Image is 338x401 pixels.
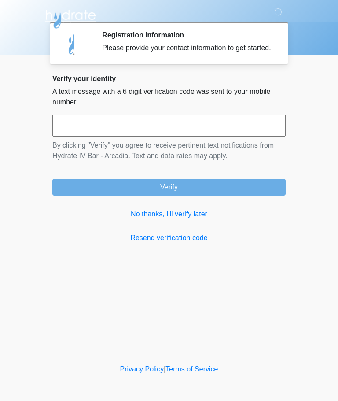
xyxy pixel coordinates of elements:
a: | [164,365,165,373]
h2: Verify your identity [52,74,286,83]
img: Agent Avatar [59,31,85,57]
a: Privacy Policy [120,365,164,373]
p: By clicking "Verify" you agree to receive pertinent text notifications from Hydrate IV Bar - Arca... [52,140,286,161]
div: Please provide your contact information to get started. [102,43,272,53]
img: Hydrate IV Bar - Arcadia Logo [44,7,97,29]
a: No thanks, I'll verify later [52,209,286,219]
button: Verify [52,179,286,196]
a: Resend verification code [52,233,286,243]
p: A text message with a 6 digit verification code was sent to your mobile number. [52,86,286,108]
a: Terms of Service [165,365,218,373]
